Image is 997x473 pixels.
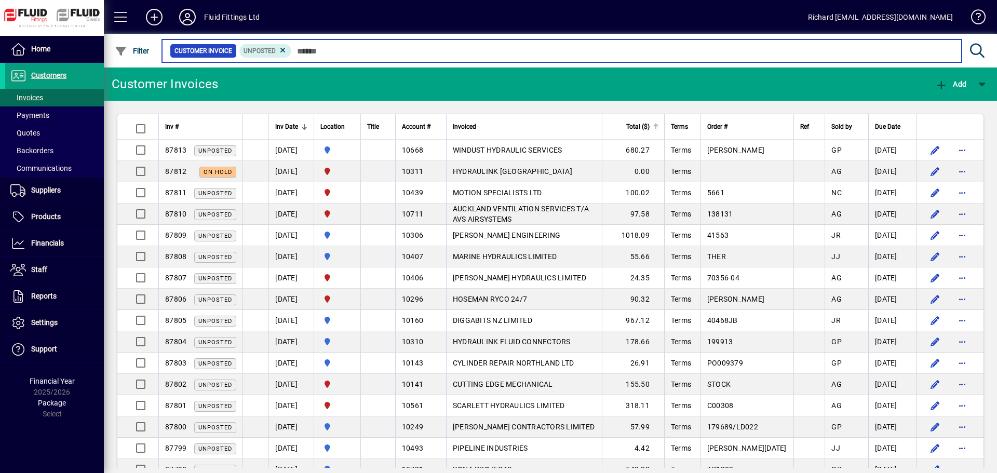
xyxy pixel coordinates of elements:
div: Fluid Fittings Ltd [204,9,260,25]
button: More options [954,269,971,286]
td: 680.27 [602,140,664,161]
span: Terms [671,359,691,367]
span: Unposted [198,360,232,367]
span: Suppliers [31,186,61,194]
span: PIPELINE INDUSTRIES [453,444,528,452]
span: AUCKLAND [320,336,354,347]
button: Add [933,75,969,93]
div: Location [320,121,354,132]
a: Settings [5,310,104,336]
a: Reports [5,283,104,309]
span: Financial Year [30,377,75,385]
span: Terms [671,274,691,282]
span: 87812 [165,167,186,175]
span: 87799 [165,444,186,452]
span: Unposted [198,318,232,325]
span: Settings [31,318,58,327]
span: Terms [671,121,688,132]
span: AUCKLAND [320,421,354,433]
span: Terms [671,337,691,346]
span: Terms [671,252,691,261]
span: Unposted [198,424,232,431]
button: More options [954,355,971,371]
span: AUCKLAND [320,229,354,241]
span: AG [831,295,842,303]
button: Edit [927,184,944,201]
td: [DATE] [868,246,916,267]
a: Financials [5,231,104,256]
span: Unposted [198,275,232,282]
span: Unposted [198,254,232,261]
span: Unposted [198,233,232,239]
span: Filter [115,47,150,55]
button: Edit [927,269,944,286]
span: DIGGABITS NZ LIMITED [453,316,532,325]
td: [DATE] [868,204,916,225]
td: 90.32 [602,289,664,310]
button: Profile [171,8,204,26]
td: [DATE] [268,395,314,416]
span: 10668 [402,146,423,154]
span: CHRISTCHURCH [320,187,354,198]
span: AG [831,274,842,282]
td: [DATE] [268,353,314,374]
a: Home [5,36,104,62]
span: AG [831,210,842,218]
span: Home [31,45,50,53]
span: On hold [204,169,232,175]
div: Order # [707,121,787,132]
span: Backorders [10,146,53,155]
td: [DATE] [268,204,314,225]
span: 87806 [165,295,186,303]
button: Edit [927,440,944,456]
span: CHRISTCHURCH [320,166,354,177]
span: CHRISTCHURCH [320,208,354,220]
td: [DATE] [268,140,314,161]
span: 179689/LD022 [707,423,758,431]
span: 10306 [402,231,423,239]
span: Terms [671,188,691,197]
span: Ref [800,121,809,132]
span: AUCKLAND [320,315,354,326]
span: Terms [671,231,691,239]
span: Terms [671,210,691,218]
button: Edit [927,376,944,393]
td: [DATE] [868,310,916,331]
span: Unposted [198,403,232,410]
button: Edit [927,355,944,371]
a: Communications [5,159,104,177]
span: JR [831,231,841,239]
td: 26.91 [602,353,664,374]
span: 138131 [707,210,733,218]
td: [DATE] [268,438,314,459]
td: [DATE] [868,374,916,395]
span: Package [38,399,66,407]
span: AUCKLAND [320,442,354,454]
td: 97.58 [602,204,664,225]
td: [DATE] [868,289,916,310]
span: Unposted [198,147,232,154]
span: 10141 [402,380,423,388]
span: CHRISTCHURCH [320,293,354,305]
span: NC [831,188,842,197]
td: 155.50 [602,374,664,395]
span: 87801 [165,401,186,410]
span: Total ($) [626,121,650,132]
td: [DATE] [868,416,916,438]
span: Customers [31,71,66,79]
button: More options [954,227,971,244]
td: 24.35 [602,267,664,289]
button: More options [954,142,971,158]
span: Inv Date [275,121,298,132]
button: More options [954,418,971,435]
span: [PERSON_NAME] ENGINEERING [453,231,560,239]
span: AUCKLAND [320,357,354,369]
span: GP [831,359,842,367]
div: Total ($) [609,121,659,132]
button: More options [954,248,971,265]
div: Title [367,121,389,132]
a: Staff [5,257,104,283]
span: [PERSON_NAME] HYDRAULICS LIMITED [453,274,586,282]
span: Terms [671,423,691,431]
td: [DATE] [268,416,314,438]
